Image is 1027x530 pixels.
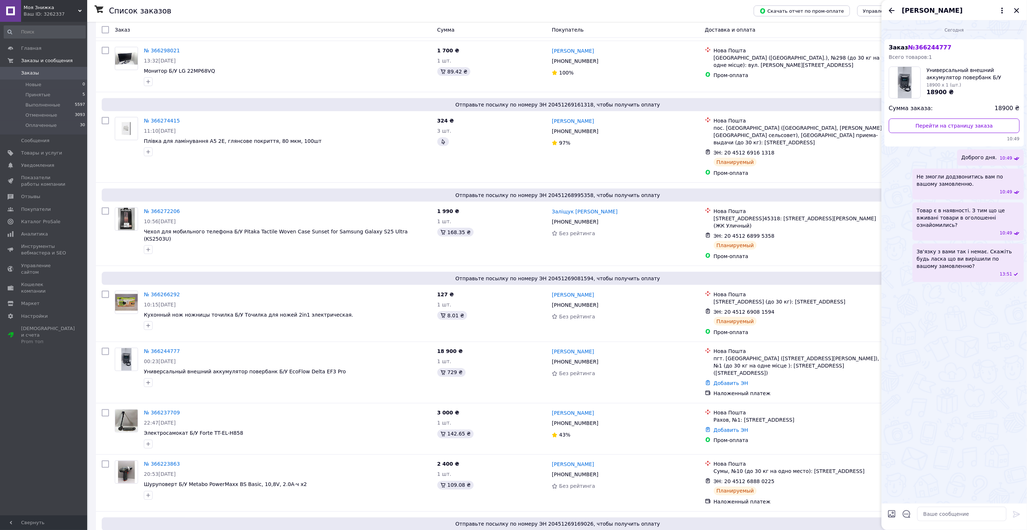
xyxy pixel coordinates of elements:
[927,83,962,88] span: 18900 x 1 (шт.)
[437,27,455,33] span: Сумма
[144,420,176,426] span: 22:47[DATE]
[760,8,844,14] span: Скачать отчет по пром-оплате
[550,56,600,66] div: [PHONE_NUMBER]
[559,70,574,76] span: 100%
[927,89,954,96] span: 18900 ₴
[437,228,474,237] div: 168.35 ₴
[144,349,180,354] a: № 366244777
[25,112,57,119] span: Отмененные
[437,67,470,76] div: 89.42 ₴
[995,104,1020,113] span: 18900 ₴
[714,381,748,386] a: Добавить ЭН
[1000,271,1012,277] span: 13:51 12.10.2025
[714,427,748,433] a: Добавить ЭН
[559,230,595,236] span: Без рейтинга
[75,112,85,119] span: 3093
[714,329,883,336] div: Пром-оплата
[144,471,176,477] span: 20:53[DATE]
[437,311,467,320] div: 8.01 ₴
[552,291,594,298] a: [PERSON_NAME]
[75,102,85,108] span: 5597
[885,26,1024,33] div: 12.10.2025
[714,355,883,377] div: пгт. [GEOGRAPHIC_DATA] ([STREET_ADDRESS][PERSON_NAME]), №1 (до 30 кг на одне місце ): [STREET_ADD...
[115,121,138,136] img: Фото товару
[144,229,408,242] a: Чехол для мобильного телефона Б/У Pitaka Tactile Woven Case Sunset for Samsung Galaxy S25 Ultra (...
[144,138,322,144] a: Плівка для ламінування A5 2E, глянсове покриття, 80 мкм, 100шт
[144,68,215,74] a: Монитор Б/У LG 22MP68VQ
[552,410,594,417] a: [PERSON_NAME]
[144,369,346,375] a: Универсальный внешний аккумулятор повербанк Б/У EcoFlow Delta EF3 Pro
[550,357,600,367] div: [PHONE_NUMBER]
[105,101,1011,108] span: Отправьте посылку по номеру ЭН 20451269161318, чтобы получить оплату
[714,417,883,424] div: Рахов, №1: [STREET_ADDRESS]
[1000,230,1012,236] span: 10:49 12.10.2025
[714,468,883,475] div: Сумы, №10 (до 30 кг на одно место): [STREET_ADDRESS]
[559,371,595,377] span: Без рейтинга
[115,461,138,484] a: Фото товару
[437,430,474,438] div: 142.65 ₴
[898,67,912,98] img: 6869016908_w100_h100_universalnyj-vneshnij-akkumulyator.jpg
[714,390,883,397] div: Наложенный платеж
[144,430,243,436] span: Электросамокат Б/У Forte TT-EL-H858
[550,217,600,227] div: [PHONE_NUMBER]
[902,6,963,15] span: [PERSON_NAME]
[437,471,452,477] span: 1 шт.
[437,359,452,365] span: 1 шт.
[437,118,454,124] span: 324 ₴
[144,218,176,224] span: 10:56[DATE]
[714,498,883,506] div: Наложенный платеж
[21,313,48,320] span: Настройки
[559,432,570,438] span: 43%
[437,349,463,354] span: 18 900 ₴
[714,437,883,444] div: Пром-оплата
[144,410,180,416] a: № 366237709
[21,174,67,188] span: Показатели работы компании
[21,300,40,307] span: Маркет
[144,118,180,124] a: № 366274415
[550,418,600,429] div: [PHONE_NUMBER]
[437,292,454,297] span: 127 ₴
[559,140,570,146] span: 97%
[437,461,460,467] span: 2 400 ₴
[105,275,1011,282] span: Отправьте посылку по номеру ЭН 20451269081594, чтобы получить оплату
[105,192,1011,199] span: Отправьте посылку по номеру ЭН 20451268995358, чтобы получить оплату
[121,348,132,371] img: Фото товару
[552,461,594,468] a: [PERSON_NAME]
[115,291,138,314] a: Фото товару
[115,348,138,371] a: Фото товару
[437,420,452,426] span: 1 шт.
[21,231,48,237] span: Аналитика
[714,317,757,326] div: Планируемый
[552,117,594,125] a: [PERSON_NAME]
[714,208,883,215] div: Нова Пошта
[887,6,896,15] button: Назад
[115,52,138,65] img: Фото товару
[714,215,883,229] div: [STREET_ADDRESS]45318: [STREET_ADDRESS][PERSON_NAME] (ЖК Уличный)
[552,208,618,215] a: Заліщук [PERSON_NAME]
[552,27,584,33] span: Покупатель
[857,5,926,16] button: Управление статусами
[962,154,997,161] span: Доброго дня.
[115,47,138,70] a: Фото товару
[437,368,466,377] div: 729 ₴
[437,302,452,308] span: 1 шт.
[714,47,883,54] div: Нова Пошта
[115,208,138,231] a: Фото товару
[144,48,180,53] a: № 366298021
[902,509,911,519] button: Открыть шаблоны ответов
[115,410,138,432] img: Фото товару
[927,67,1020,81] span: Универсальный внешний аккумулятор повербанк Б/У EcoFlow Delta EF3 Pro
[714,233,775,239] span: ЭН: 20 4512 6899 5358
[917,173,1020,188] span: Не змогли додзвонитись вам по вашому замовленню.
[714,169,883,177] div: Пром-оплата
[21,218,60,225] span: Каталог ProSale
[437,48,460,53] span: 1 700 ₴
[115,27,130,33] span: Заказ
[144,359,176,365] span: 00:23[DATE]
[144,128,176,134] span: 11:10[DATE]
[82,81,85,88] span: 0
[559,314,595,320] span: Без рейтинга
